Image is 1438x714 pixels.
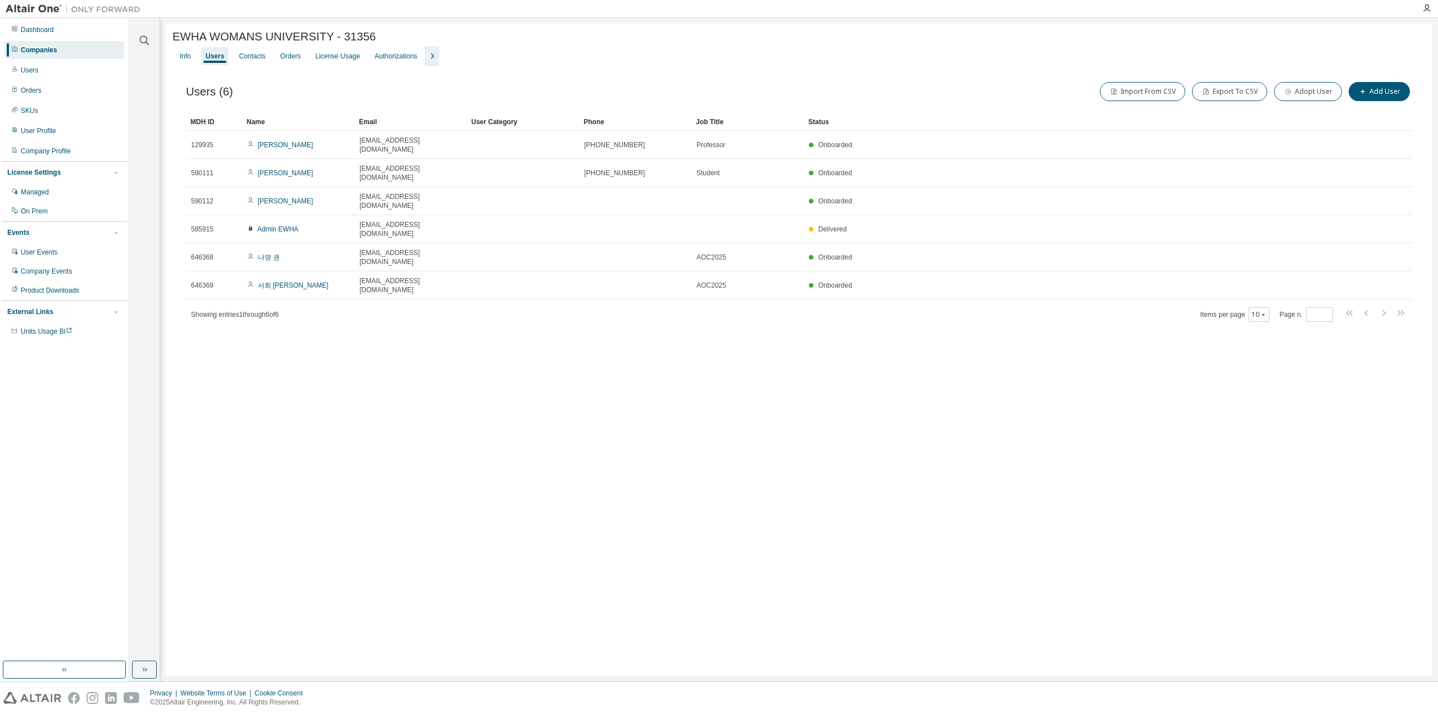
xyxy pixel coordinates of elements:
img: linkedin.svg [105,692,117,704]
div: On Prem [21,207,48,216]
div: Phone [584,113,687,131]
div: Orders [21,86,42,95]
div: Website Terms of Use [180,689,254,698]
button: Import From CSV [1100,82,1185,101]
div: License Usage [315,52,359,61]
div: License Settings [7,168,61,177]
p: © 2025 Altair Engineering, Inc. All Rights Reserved. [150,698,310,707]
span: [EMAIL_ADDRESS][DOMAIN_NAME] [359,248,462,266]
button: Adopt User [1274,82,1342,101]
div: SKUs [21,106,38,115]
div: Companies [21,46,57,54]
span: Onboarded [818,197,852,205]
div: Managed [21,188,49,197]
div: Name [247,113,350,131]
span: Professor [697,140,725,149]
span: Units Usage BI [21,328,72,335]
span: [EMAIL_ADDRESS][DOMAIN_NAME] [359,164,462,182]
img: facebook.svg [68,692,80,704]
span: Onboarded [818,281,852,289]
span: AOC2025 [697,281,726,290]
span: 129935 [191,140,213,149]
span: Onboarded [818,253,852,261]
div: User Events [21,248,57,257]
a: [PERSON_NAME] [258,169,313,177]
span: [PHONE_NUMBER] [584,169,645,178]
a: Admin EWHA [257,225,298,233]
span: [EMAIL_ADDRESS][DOMAIN_NAME] [359,136,462,154]
span: [EMAIL_ADDRESS][DOMAIN_NAME] [359,220,462,238]
span: 646369 [191,281,213,290]
div: Orders [280,52,301,61]
img: Altair One [6,3,146,15]
div: Authorizations [375,52,417,61]
span: EWHA WOMANS UNIVERSITY - 31356 [172,30,376,43]
div: User Category [471,113,575,131]
div: Info [180,52,191,61]
img: altair_logo.svg [3,692,61,704]
div: Status [808,113,1345,131]
div: Cookie Consent [254,689,309,698]
div: Privacy [150,689,180,698]
div: Company Events [21,267,72,276]
div: Job Title [696,113,799,131]
span: Page n. [1280,307,1333,322]
span: Items per page [1200,307,1269,322]
div: Users [206,52,224,61]
div: Product Downloads [21,286,79,295]
span: [EMAIL_ADDRESS][DOMAIN_NAME] [359,276,462,294]
div: Events [7,228,29,237]
a: [PERSON_NAME] [258,197,313,205]
span: AOC2025 [697,253,726,262]
span: Onboarded [818,169,852,177]
div: User Profile [21,126,56,135]
button: 10 [1252,310,1267,319]
span: Delivered [818,225,847,233]
span: 590112 [191,197,213,206]
img: youtube.svg [124,692,140,704]
span: Showing entries 1 through 6 of 6 [191,311,279,319]
div: Email [359,113,462,131]
div: Company Profile [21,147,71,156]
a: [PERSON_NAME] [258,141,313,149]
span: 646368 [191,253,213,262]
a: 나영 권 [258,253,280,261]
button: Add User [1349,82,1410,101]
div: Dashboard [21,25,54,34]
div: MDH ID [190,113,238,131]
img: instagram.svg [87,692,98,704]
div: Contacts [239,52,265,61]
span: 590111 [191,169,213,178]
span: Student [697,169,720,178]
a: 서희 [PERSON_NAME] [258,281,329,289]
span: [PHONE_NUMBER] [584,140,645,149]
span: 585915 [191,225,213,234]
div: External Links [7,307,53,316]
span: Users (6) [186,85,233,98]
button: Export To CSV [1192,82,1267,101]
div: Users [21,66,38,75]
span: [EMAIL_ADDRESS][DOMAIN_NAME] [359,192,462,210]
span: Onboarded [818,141,852,149]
